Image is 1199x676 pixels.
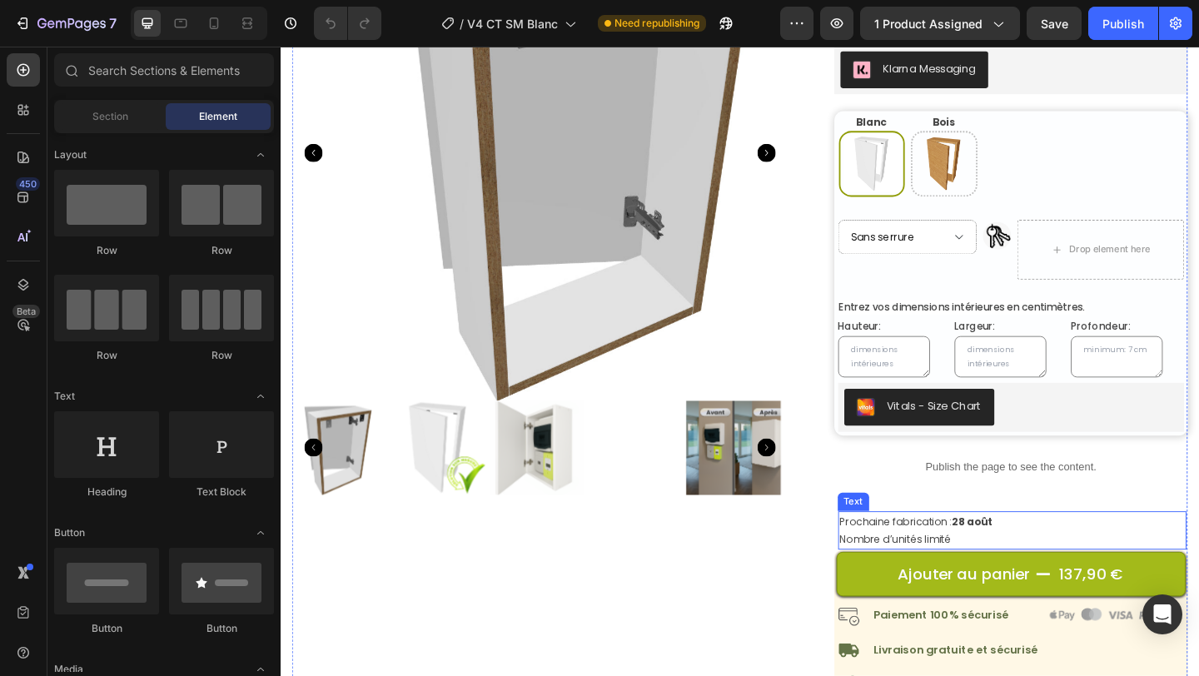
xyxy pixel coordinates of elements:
[844,559,918,588] div: 137,90 €
[764,191,794,221] img: gempages_496022414770046088-f7e9758b-dd8a-4ab4-9374-4eedeeb9f971.png
[1027,7,1082,40] button: Save
[690,97,753,159] img: SF_Boiss_f4d740f3-cc45-4338-b351-d6bde5d7e86e.png
[604,549,985,598] button: Ajouter au panier
[609,488,637,503] div: Text
[608,507,984,526] p: Prochaine fabrication :
[859,296,924,312] label: Profondeur:
[54,485,159,500] div: Heading
[644,646,985,667] p: Livraison gratuite et sécurisé
[733,296,777,312] label: Largeur:
[644,608,792,629] p: Paiement 100% sécurisé
[247,383,274,410] span: Toggle open
[606,644,629,668] img: gempages_496022414770046088-d93e9a83-2bcf-4842-bc08-04fd42cb8272.png
[169,243,274,258] div: Row
[1041,17,1068,31] span: Save
[860,7,1020,40] button: 1 product assigned
[606,296,653,312] label: Hauteur:
[622,15,642,35] img: CKSe1sH0lu8CEAE=.png
[92,109,128,124] span: Section
[7,7,124,40] button: 7
[607,276,875,291] span: Entrez vos dimensions intérieures en centimètres.
[609,5,769,45] button: Klarna Messaging
[655,15,756,32] div: Klarna Messaging
[614,16,699,31] span: Need republishing
[607,74,679,92] h2: Blanc
[169,621,274,636] div: Button
[612,97,674,159] img: gempages_496022414770046088-c0ffc6b9-7b08-4b4f-81ce-dec31555cafa.jpg
[54,147,87,162] span: Layout
[281,47,1199,676] iframe: Design area
[54,389,75,404] span: Text
[314,7,381,40] div: Undo/Redo
[613,372,776,412] button: Vitals - Size Chart
[247,142,274,168] span: Toggle open
[54,525,85,540] span: Button
[858,214,946,227] div: Drop element here
[16,177,40,191] div: 450
[730,509,775,524] strong: 28 août
[1102,15,1144,32] div: Publish
[460,15,464,32] span: /
[835,610,976,627] img: icones_4d621ad1-bb3e-4f3d-83bd-92730e934068.png
[12,305,40,318] div: Beta
[626,382,646,402] img: 26b75d61-258b-461b-8cc3-4bcb67141ce0.png
[659,382,763,400] div: Vitals - Size Chart
[169,348,274,363] div: Row
[1142,594,1182,634] div: Open Intercom Messenger
[54,243,159,258] div: Row
[519,426,539,446] button: Carousel Next Arrow
[247,519,274,546] span: Toggle open
[199,109,237,124] span: Element
[467,15,558,32] span: V4 CT SM Blanc
[608,526,984,545] p: Nombre d’unités limité
[874,15,983,32] span: 1 product assigned
[54,53,274,87] input: Search Sections & Elements
[26,426,46,446] button: Carousel Back Arrow
[54,621,159,636] div: Button
[1088,7,1158,40] button: Publish
[12,385,116,489] img: Sicherungskasten-Abdeckung Weiß – Maßgefertigt - Clim-Box
[54,348,159,363] div: Row
[670,561,814,586] div: Ajouter au panier
[109,13,117,33] p: 7
[685,74,758,92] h2: Bois
[169,485,274,500] div: Text Block
[602,449,988,466] p: Publish the page to see the content.
[519,106,539,126] button: Carousel Next Arrow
